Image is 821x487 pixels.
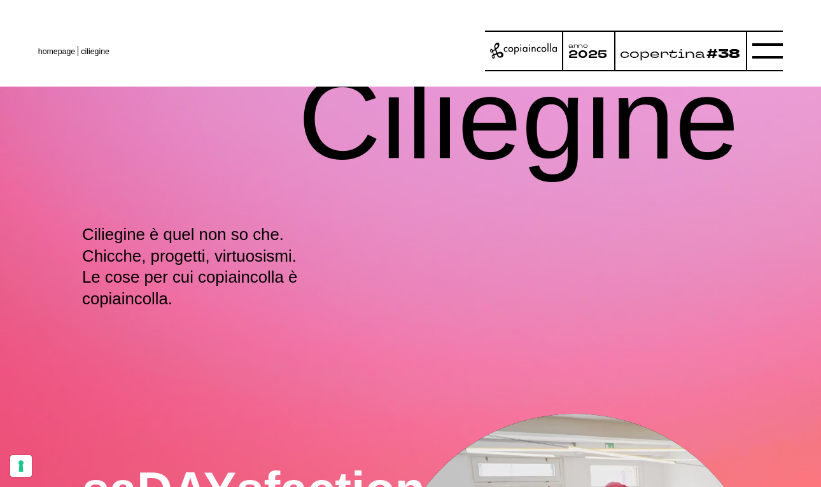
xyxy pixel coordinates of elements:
[10,455,32,477] button: Le tue preferenze relative al consenso per le tecnologie di tracciamento
[81,47,109,56] span: ciliegine
[620,45,705,62] tspan: copertina
[568,46,608,62] tspan: 2025
[568,41,589,49] tspan: anno
[706,45,740,63] tspan: #38
[38,47,75,56] a: homepage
